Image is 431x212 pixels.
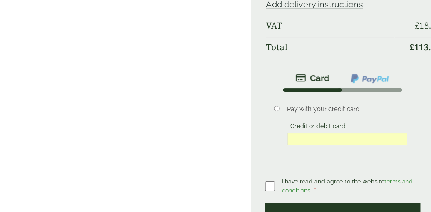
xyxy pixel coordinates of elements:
[287,122,349,132] label: Credit or debit card
[415,20,420,31] span: £
[296,73,330,83] img: stripe.png
[287,105,408,114] p: Pay with your credit card.
[282,178,413,194] span: I have read and agree to the website
[290,135,405,143] iframe: Secure card payment input frame
[314,187,316,194] abbr: required
[350,73,390,84] img: ppcp-gateway.png
[410,41,415,53] span: £
[266,37,394,58] th: Total
[282,178,413,194] a: terms and conditions
[266,15,394,36] th: VAT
